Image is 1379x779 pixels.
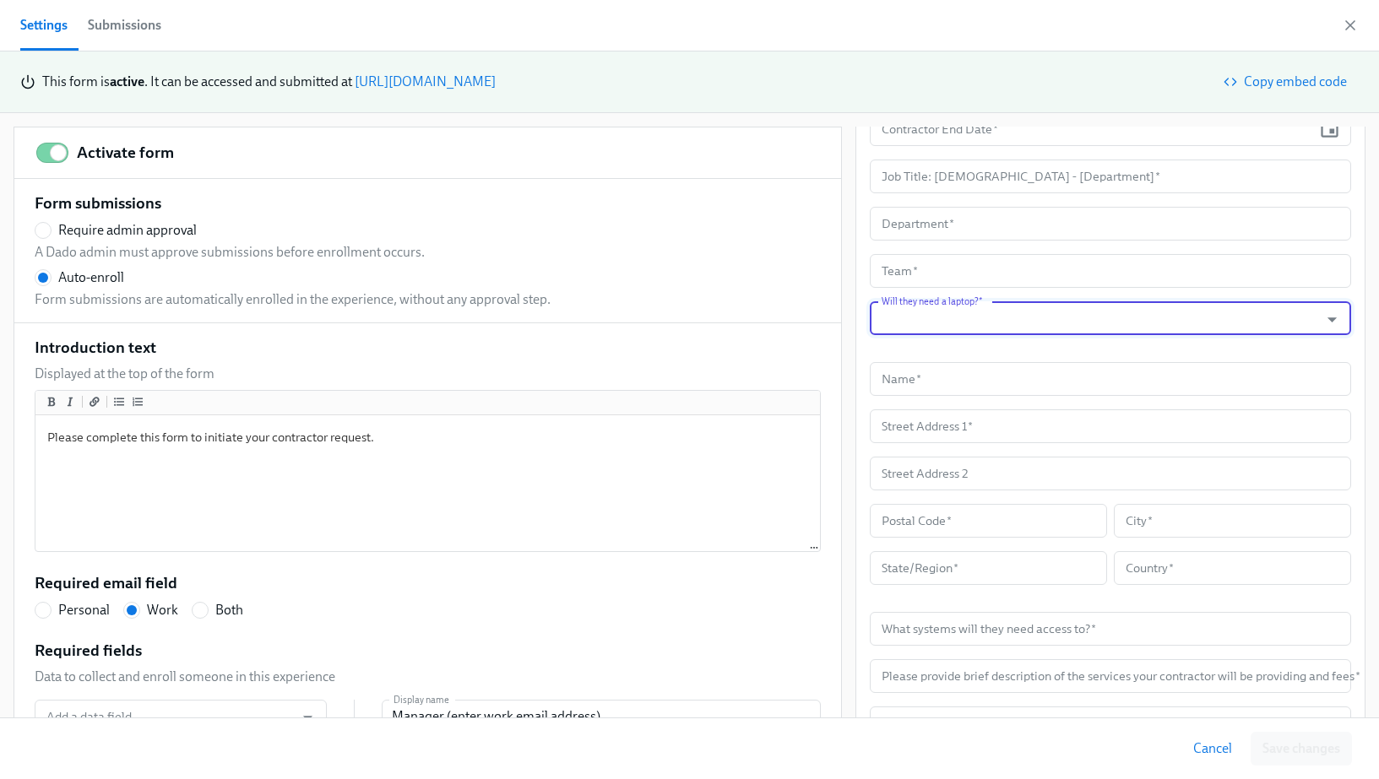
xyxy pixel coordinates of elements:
span: Cancel [1193,740,1232,757]
h5: Activate form [77,142,174,164]
button: Copy embed code [1215,65,1359,99]
button: Open [1319,306,1345,333]
input: Display name [382,700,820,733]
p: A Dado admin must approve submissions before enrollment occurs. [35,243,425,262]
span: Personal [58,601,110,619]
p: Data to collect and enroll someone in this experience [35,668,335,686]
button: Add ordered list [129,393,146,410]
h5: Required fields [35,640,142,662]
div: Submissions [88,14,161,37]
textarea: Please complete this form to initiate your contractor request. [39,419,817,549]
button: Open [295,705,321,731]
span: Auto-enroll [58,268,124,287]
input: MM/DD/YYYY [870,112,1311,146]
a: [URL][DOMAIN_NAME] [355,73,496,89]
h5: Introduction text [35,337,156,359]
button: Cancel [1181,732,1244,765]
span: This form is . It can be accessed and submitted at [42,73,352,89]
span: Require admin approval [58,221,197,240]
span: Both [215,601,243,619]
h5: Form submissions [35,192,161,214]
p: Form submissions are automatically enrolled in the experience, without any approval step. [35,290,551,309]
p: Displayed at the top of the form [35,365,214,383]
button: Add italic text [62,393,79,410]
span: Work [147,601,178,619]
button: Add unordered list [111,393,128,410]
span: Copy embed code [1227,73,1347,90]
strong: active [110,73,144,89]
span: Settings [20,14,68,37]
button: Add bold text [43,393,60,410]
button: Add a link [86,393,103,410]
h5: Required email field [35,572,177,594]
